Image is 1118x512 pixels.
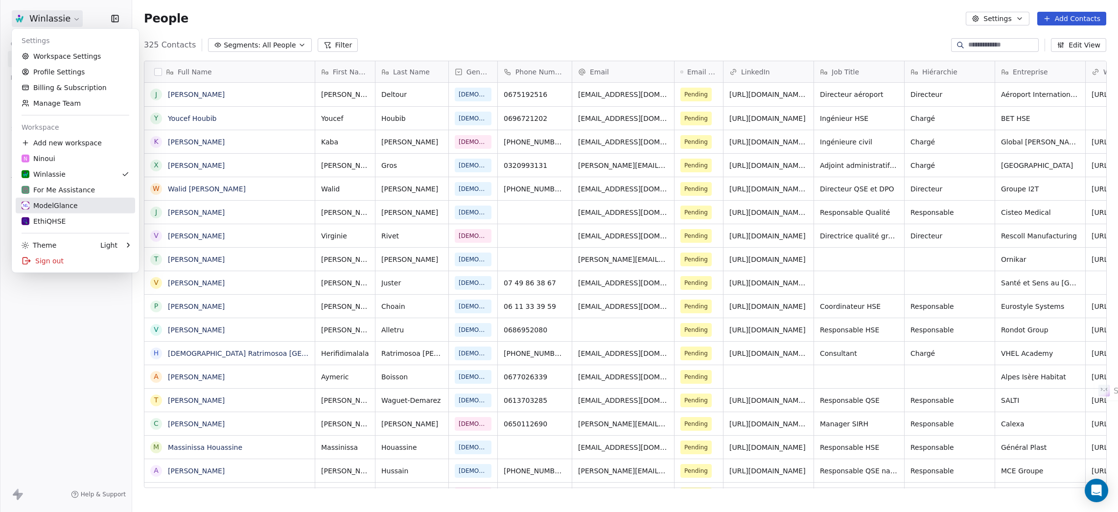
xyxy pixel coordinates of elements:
[16,95,135,111] a: Manage Team
[100,240,117,250] div: Light
[22,217,29,225] img: Monogramme%20EthiQHSE%20Couleur.png
[22,185,95,195] div: For Me Assistance
[22,201,78,210] div: ModelGlance
[22,169,66,179] div: Winlassie
[16,119,135,135] div: Workspace
[16,33,135,48] div: Settings
[16,253,135,269] div: Sign out
[22,170,29,178] img: Monogramme%20Winlassie_RVB_2%20COULEURS.png
[22,240,56,250] div: Theme
[23,155,27,162] span: N
[22,154,55,163] div: Ninoui
[16,48,135,64] a: Workspace Settings
[22,202,29,209] img: Group%2011.png
[16,64,135,80] a: Profile Settings
[22,186,29,194] img: Monogramme%20For%20Me%20VERT.png
[16,80,135,95] a: Billing & Subscription
[22,216,66,226] div: EthiQHSE
[16,135,135,151] div: Add new workspace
